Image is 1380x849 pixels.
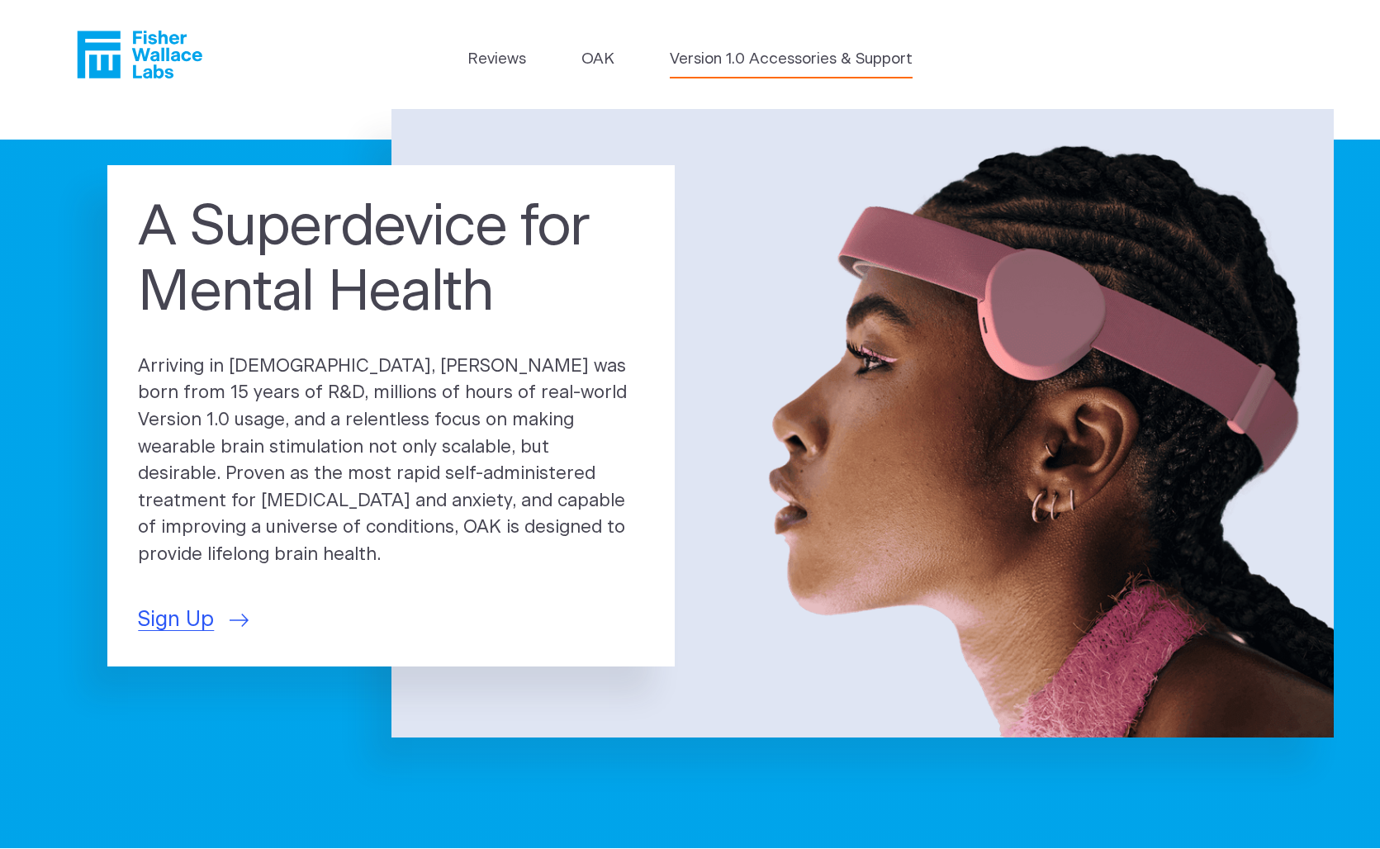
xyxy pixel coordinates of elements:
[77,31,202,78] a: Fisher Wallace
[670,48,913,71] a: Version 1.0 Accessories & Support
[138,353,644,569] p: Arriving in [DEMOGRAPHIC_DATA], [PERSON_NAME] was born from 15 years of R&D, millions of hours of...
[467,48,526,71] a: Reviews
[138,196,644,326] h1: A Superdevice for Mental Health
[581,48,614,71] a: OAK
[138,605,214,636] span: Sign Up
[138,605,249,636] a: Sign Up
